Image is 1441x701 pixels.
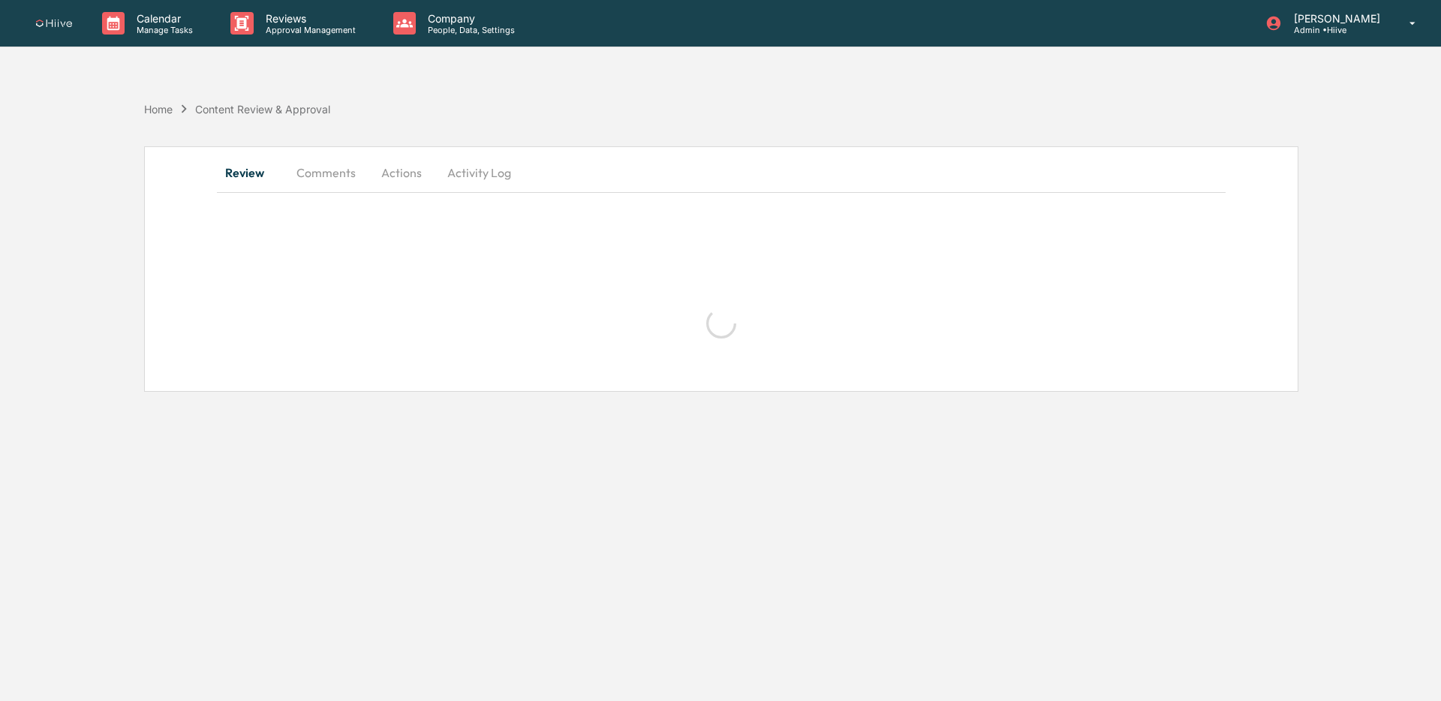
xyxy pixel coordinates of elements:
[254,12,363,25] p: Reviews
[144,103,173,116] div: Home
[125,25,200,35] p: Manage Tasks
[36,20,72,28] img: logo
[217,155,284,191] button: Review
[368,155,435,191] button: Actions
[416,12,522,25] p: Company
[1282,12,1388,25] p: [PERSON_NAME]
[1282,25,1388,35] p: Admin • Hiive
[125,12,200,25] p: Calendar
[217,155,1226,191] div: secondary tabs example
[195,103,330,116] div: Content Review & Approval
[284,155,368,191] button: Comments
[254,25,363,35] p: Approval Management
[416,25,522,35] p: People, Data, Settings
[435,155,523,191] button: Activity Log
